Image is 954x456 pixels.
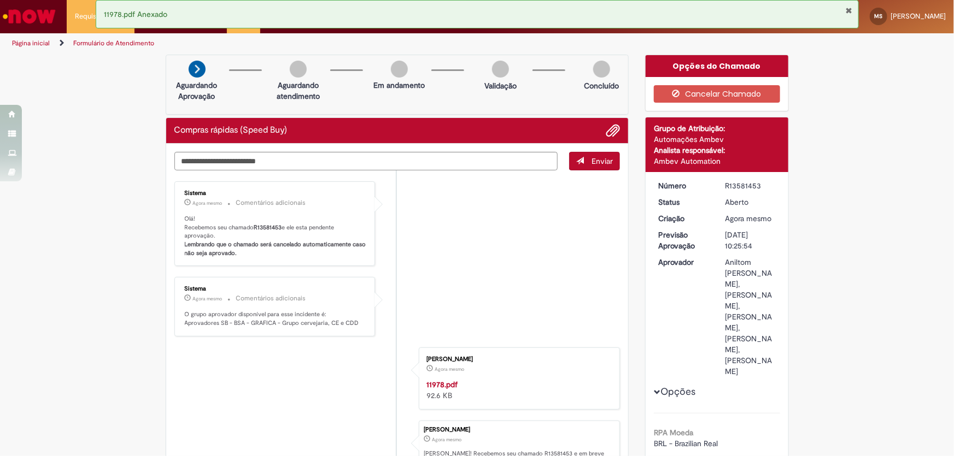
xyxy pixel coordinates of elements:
[725,214,772,223] span: Agora mesmo
[435,366,464,372] span: Agora mesmo
[272,80,325,102] p: Aguardando atendimento
[104,9,168,19] span: 11978.pdf Anexado
[725,180,776,191] div: R13581453
[174,152,558,170] textarea: Digite sua mensagem aqui...
[171,80,224,102] p: Aguardando Aprovação
[725,214,772,223] time: 30/09/2025 13:25:54
[254,223,282,232] b: R13581453
[236,294,306,303] small: Comentários adicionais
[12,39,50,48] a: Página inicial
[1,5,57,27] img: ServiceNow
[725,213,776,224] div: 30/09/2025 13:25:54
[435,366,464,372] time: 30/09/2025 13:25:40
[654,428,693,437] b: RPA Moeda
[650,257,717,268] dt: Aprovador
[725,197,776,208] div: Aberto
[650,213,717,224] dt: Criação
[236,198,306,208] small: Comentários adicionais
[875,13,883,20] span: MS
[193,200,223,206] span: Agora mesmo
[593,61,610,78] img: img-circle-grey.png
[174,126,288,135] h2: Compras rápidas (Speed Buy) Histórico de tíquete
[391,61,408,78] img: img-circle-grey.png
[432,436,461,443] span: Agora mesmo
[650,229,717,251] dt: Previsão Aprovação
[569,152,620,170] button: Enviar
[290,61,307,78] img: img-circle-grey.png
[432,436,461,443] time: 30/09/2025 13:25:54
[654,134,780,145] div: Automações Ambev
[426,379,608,401] div: 92.6 KB
[646,55,788,77] div: Opções do Chamado
[189,61,206,78] img: arrow-next.png
[606,123,620,138] button: Adicionar anexos
[185,190,367,197] div: Sistema
[185,240,368,257] b: Lembrando que o chamado será cancelado automaticamente caso não seja aprovado.
[426,356,608,363] div: [PERSON_NAME]
[654,85,780,103] button: Cancelar Chamado
[654,123,780,134] div: Grupo de Atribuição:
[193,295,223,302] time: 30/09/2025 13:26:02
[373,80,425,91] p: Em andamento
[654,439,718,448] span: BRL - Brazilian Real
[592,156,613,166] span: Enviar
[654,145,780,156] div: Analista responsável:
[185,286,367,292] div: Sistema
[846,6,853,15] button: Fechar Notificação
[492,61,509,78] img: img-circle-grey.png
[193,295,223,302] span: Agora mesmo
[650,180,717,191] dt: Número
[75,11,113,22] span: Requisições
[654,156,780,167] div: Ambev Automation
[725,257,776,377] div: Aniltom [PERSON_NAME], [PERSON_NAME], [PERSON_NAME], [PERSON_NAME], [PERSON_NAME]
[185,215,367,258] p: Olá! Recebemos seu chamado e ele esta pendente aprovação.
[73,39,154,48] a: Formulário de Atendimento
[891,11,946,21] span: [PERSON_NAME]
[8,33,628,54] ul: Trilhas de página
[584,80,619,91] p: Concluído
[185,310,367,327] p: O grupo aprovador disponível para esse incidente é: Aprovadores SB - BSA - GRAFICA - Grupo cervej...
[725,229,776,251] div: [DATE] 10:25:54
[424,427,614,433] div: [PERSON_NAME]
[650,197,717,208] dt: Status
[193,200,223,206] time: 30/09/2025 13:26:05
[426,380,458,389] a: 11978.pdf
[484,80,517,91] p: Validação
